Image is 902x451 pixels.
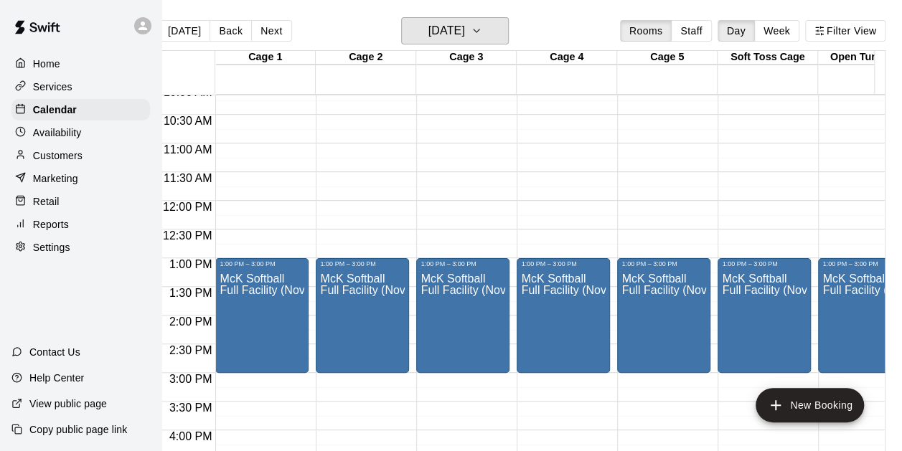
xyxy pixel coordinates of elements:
span: Full Facility (Nov-Mar) [621,284,733,296]
div: 1:00 PM – 3:00 PM: McK Softball [215,258,309,373]
div: 1:00 PM – 3:00 PM [421,260,505,267]
p: Retail [33,194,60,209]
span: 1:00 PM [166,258,216,270]
span: 2:00 PM [166,315,216,328]
a: Reports [11,214,150,235]
div: Cage 5 [617,51,718,65]
div: Cage 2 [316,51,416,65]
button: Back [210,20,252,42]
button: Rooms [620,20,672,42]
button: Week [754,20,799,42]
div: 1:00 PM – 3:00 PM [220,260,304,267]
span: 12:00 PM [159,201,215,213]
span: 3:00 PM [166,373,216,385]
div: Cage 1 [215,51,316,65]
div: 1:00 PM – 3:00 PM: McK Softball [617,258,710,373]
div: 1:00 PM – 3:00 PM: McK Softball [718,258,811,373]
p: Services [33,80,72,94]
button: Next [251,20,291,42]
p: Settings [33,240,70,255]
button: add [756,388,864,422]
span: 10:30 AM [160,115,216,127]
span: 11:30 AM [160,172,216,184]
div: Soft Toss Cage [718,51,818,65]
p: Customers [33,148,83,163]
div: 1:00 PM – 3:00 PM [722,260,807,267]
span: Full Facility (Nov-Mar) [722,284,834,296]
p: Home [33,57,60,71]
a: Availability [11,122,150,143]
span: 1:30 PM [166,287,216,299]
button: [DATE] [401,17,509,44]
p: Contact Us [29,345,80,359]
p: Calendar [33,103,77,117]
a: Home [11,53,150,75]
button: Day [718,20,755,42]
a: Retail [11,191,150,212]
span: 12:30 PM [159,229,215,242]
span: Full Facility (Nov-Mar) [421,284,532,296]
p: Reports [33,217,69,232]
span: 4:00 PM [166,430,216,442]
a: Calendar [11,99,150,120]
p: Copy public page link [29,422,127,437]
div: Cage 3 [416,51,517,65]
a: Customers [11,145,150,166]
div: 1:00 PM – 3:00 PM: McK Softball [416,258,509,373]
a: Services [11,76,150,98]
p: Help Center [29,371,84,385]
button: [DATE] [159,20,210,42]
a: Marketing [11,168,150,189]
a: Settings [11,237,150,258]
p: View public page [29,397,107,411]
div: 1:00 PM – 3:00 PM [521,260,606,267]
div: Cage 4 [517,51,617,65]
div: 1:00 PM – 3:00 PM [320,260,405,267]
p: Marketing [33,171,78,186]
span: 11:00 AM [160,143,216,156]
button: Staff [671,20,712,42]
button: Filter View [805,20,885,42]
span: 3:30 PM [166,402,216,414]
span: Full Facility (Nov-Mar) [320,284,432,296]
span: Full Facility (Nov-Mar) [220,284,332,296]
span: Full Facility (Nov-Mar) [521,284,633,296]
p: Availability [33,125,82,140]
div: 1:00 PM – 3:00 PM: McK Softball [517,258,610,373]
span: 2:30 PM [166,344,216,356]
h6: [DATE] [428,21,465,41]
div: 1:00 PM – 3:00 PM [621,260,706,267]
div: 1:00 PM – 3:00 PM: McK Softball [316,258,409,373]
